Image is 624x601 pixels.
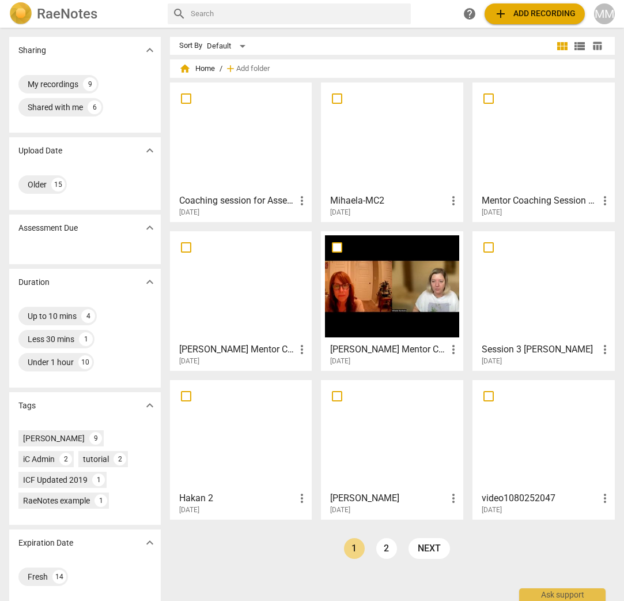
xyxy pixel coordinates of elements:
[519,588,606,601] div: Ask support
[18,44,46,57] p: Sharing
[482,505,502,515] span: [DATE]
[554,37,571,55] button: Tile view
[179,491,296,505] h3: Hakan 2
[23,474,88,486] div: ICF Updated 2019
[295,343,309,356] span: more_vert
[482,343,598,356] h3: Session 3 Mihaela M
[225,63,236,74] span: add
[23,453,55,465] div: iC Admin
[28,179,47,190] div: Older
[37,6,97,22] h2: RaeNotes
[571,37,588,55] button: List view
[59,453,72,465] div: 2
[141,397,158,414] button: Show more
[179,343,296,356] h3: Mihaela Mentor Coaching Session 2
[92,474,105,486] div: 1
[207,37,249,55] div: Default
[594,3,615,24] button: MM
[9,2,158,25] a: LogoRaeNotes
[494,7,508,21] span: add
[494,7,576,21] span: Add recording
[143,399,157,412] span: expand_more
[88,100,101,114] div: 6
[447,491,460,505] span: more_vert
[179,42,202,50] div: Sort By
[325,384,459,514] a: [PERSON_NAME][DATE]
[376,538,397,559] a: Page 2
[141,219,158,236] button: Show more
[143,536,157,550] span: expand_more
[236,65,270,73] span: Add folder
[143,221,157,235] span: expand_more
[330,194,447,208] h3: Mihaela-MC2
[598,343,612,356] span: more_vert
[28,310,77,322] div: Up to 10 mins
[143,275,157,289] span: expand_more
[141,273,158,291] button: Show more
[295,194,309,208] span: more_vert
[330,356,350,366] span: [DATE]
[179,63,191,74] span: home
[179,208,199,217] span: [DATE]
[409,538,450,559] a: next
[330,491,447,505] h3: Hakan Mihaela
[220,65,222,73] span: /
[330,505,350,515] span: [DATE]
[18,400,36,412] p: Tags
[463,7,476,21] span: help
[179,63,215,74] span: Home
[485,3,585,24] button: Upload
[179,505,199,515] span: [DATE]
[476,384,611,514] a: video1080252047[DATE]
[174,87,308,217] a: Coaching session for Assessment[DATE]
[476,87,611,217] a: Mentor Coaching Session 3 [PERSON_NAME][DATE]
[114,453,126,465] div: 2
[588,37,606,55] button: Table view
[447,194,460,208] span: more_vert
[83,77,97,91] div: 9
[482,491,598,505] h3: video1080252047
[28,333,74,345] div: Less 30 mins
[141,534,158,551] button: Show more
[482,208,502,217] span: [DATE]
[598,491,612,505] span: more_vert
[447,343,460,356] span: more_vert
[344,538,365,559] a: Page 1 is your current page
[325,87,459,217] a: Mihaela-MC2[DATE]
[482,194,598,208] h3: Mentor Coaching Session 3 Mihaela Munteanu
[52,570,66,584] div: 14
[179,194,296,208] h3: Coaching session for Assessment
[476,235,611,366] a: Session 3 [PERSON_NAME][DATE]
[78,355,92,369] div: 10
[174,384,308,514] a: Hakan 2[DATE]
[28,102,83,113] div: Shared with me
[174,235,308,366] a: [PERSON_NAME] Mentor Coaching Session 2[DATE]
[482,356,502,366] span: [DATE]
[18,537,73,549] p: Expiration Date
[172,7,186,21] span: search
[141,42,158,59] button: Show more
[179,356,199,366] span: [DATE]
[573,39,587,53] span: view_list
[28,571,48,583] div: Fresh
[81,309,95,323] div: 4
[598,194,612,208] span: more_vert
[459,3,480,24] a: Help
[51,178,65,191] div: 15
[18,145,62,157] p: Upload Date
[555,39,569,53] span: view_module
[18,276,50,288] p: Duration
[295,491,309,505] span: more_vert
[28,78,78,90] div: My recordings
[23,433,85,444] div: [PERSON_NAME]
[23,495,90,506] div: RaeNotes example
[89,432,102,445] div: 9
[83,453,109,465] div: tutorial
[141,142,158,159] button: Show more
[330,208,350,217] span: [DATE]
[18,222,78,234] p: Assessment Due
[143,43,157,57] span: expand_more
[330,343,447,356] h3: Mihaela M. Mentor Coaching Session 1
[28,356,74,368] div: Under 1 hour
